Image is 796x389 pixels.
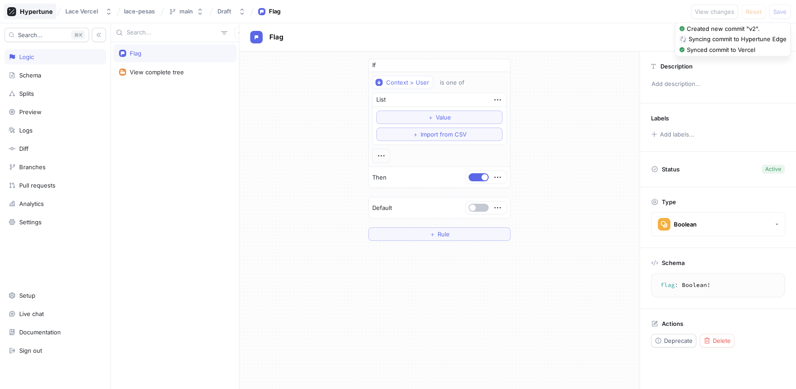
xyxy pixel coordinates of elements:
span: Deprecate [664,338,693,343]
div: List [376,95,386,104]
div: Documentation [19,329,61,336]
div: K [71,30,85,39]
div: Setup [19,292,35,299]
div: Splits [19,90,34,97]
p: Type [662,198,676,205]
span: Delete [713,338,731,343]
button: Lace Vercel [62,4,116,19]
span: Import from CSV [421,132,467,137]
button: ＋Import from CSV [376,128,502,141]
p: If [372,61,376,70]
button: Draft [214,4,249,19]
div: Analytics [19,200,44,207]
div: Branches [19,163,46,171]
div: Syncing commit to Hypertune Edge [689,35,787,44]
button: Context > User [372,76,433,89]
div: Live chat [19,310,44,317]
span: Search... [18,32,43,38]
span: Value [436,115,451,120]
p: Default [372,204,392,213]
span: ＋ [413,132,418,137]
span: Flag [269,34,283,41]
textarea: flag: Boolean! [655,277,781,293]
div: is one of [440,79,464,86]
p: Labels [651,115,669,122]
button: is one of [436,76,477,89]
div: Draft [217,8,231,15]
div: Context > User [386,79,429,86]
span: ＋ [428,115,434,120]
div: Logic [19,53,34,60]
div: Created new commit "v2". [687,25,760,34]
button: ＋Value [376,111,502,124]
div: Pull requests [19,182,55,189]
div: Diff [19,145,29,152]
div: Synced commit to Vercel [687,46,755,55]
div: Preview [19,108,42,115]
button: View changes [691,4,738,19]
button: Reset [742,4,766,19]
p: Status [662,163,680,175]
div: Sign out [19,347,42,354]
p: Schema [662,259,685,266]
button: Search...K [4,28,89,42]
span: View changes [695,9,734,14]
span: ＋ [430,231,435,237]
span: Rule [438,231,450,237]
button: Boolean [651,212,785,236]
button: main [165,4,207,19]
p: Add description... [647,77,788,92]
input: Search... [127,28,217,37]
div: Schema [19,72,41,79]
span: Save [773,9,787,14]
p: Actions [662,320,683,327]
button: ＋Rule [368,227,511,241]
div: main [179,8,193,15]
div: Flag [269,7,281,16]
span: lace-pesas [124,8,155,14]
div: Logs [19,127,33,134]
div: View complete tree [130,68,184,76]
a: Documentation [4,325,106,340]
div: Boolean [674,221,697,228]
button: Save [769,4,791,19]
div: Settings [19,218,42,226]
span: Reset [746,9,762,14]
div: Active [765,165,781,173]
p: Description [660,63,693,70]
div: Lace Vercel [65,8,98,15]
p: Then [372,173,387,182]
button: Deprecate [651,334,696,347]
div: Flag [130,50,141,57]
button: Add labels... [648,128,697,140]
button: Delete [700,334,734,347]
